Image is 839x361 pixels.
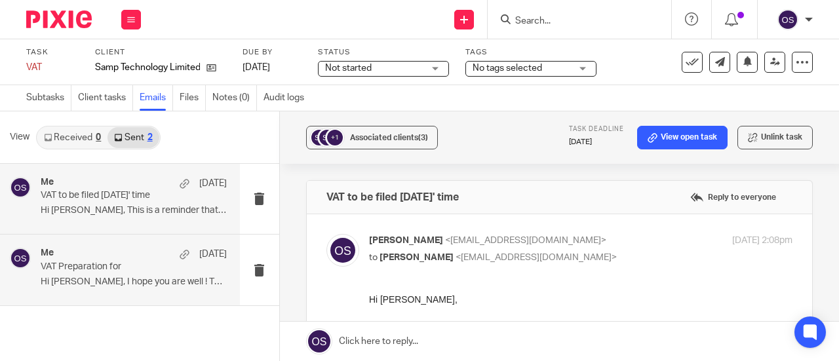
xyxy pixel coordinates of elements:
[78,85,133,111] a: Client tasks
[326,234,359,267] img: svg%3E
[473,64,542,73] span: No tags selected
[41,190,189,201] p: VAT to be filed [DATE]' time
[732,234,792,248] p: [DATE] 2:08pm
[326,191,459,204] h4: VAT to be filed [DATE]' time
[41,205,227,216] p: Hi [PERSON_NAME], This is a reminder that we plan to...
[26,85,71,111] a: Subtasks
[569,137,624,147] p: [DATE]
[350,134,428,142] span: Associated clients
[637,126,728,149] a: View open task
[318,47,449,58] label: Status
[199,248,227,261] p: [DATE]
[107,127,159,148] a: Sent2
[418,134,428,142] span: (3)
[10,177,31,198] img: svg%3E
[96,133,101,142] div: 0
[212,85,257,111] a: Notes (0)
[514,16,632,28] input: Search
[306,126,438,149] button: +1 Associated clients(3)
[180,85,206,111] a: Files
[569,126,624,132] span: Task deadline
[37,127,107,148] a: Received0
[41,248,54,259] h4: Me
[95,61,200,74] p: Samp Technology Limited
[369,253,378,262] span: to
[380,253,454,262] span: [PERSON_NAME]
[41,276,227,288] p: Hi [PERSON_NAME], I hope you are well ! The VAT...
[369,236,443,245] span: [PERSON_NAME]
[309,128,329,147] img: svg%3E
[737,126,813,149] button: Unlink task
[199,177,227,190] p: [DATE]
[41,261,189,273] p: VAT Preparation for
[445,236,606,245] span: <[EMAIL_ADDRESS][DOMAIN_NAME]>
[10,130,29,144] span: View
[26,47,79,58] label: Task
[777,9,798,30] img: svg%3E
[26,10,92,28] img: Pixie
[95,47,226,58] label: Client
[147,133,153,142] div: 2
[327,130,343,145] div: +1
[41,177,54,188] h4: Me
[456,253,617,262] span: <[EMAIL_ADDRESS][DOMAIN_NAME]>
[140,85,173,111] a: Emails
[26,61,79,74] div: VAT
[243,47,302,58] label: Due by
[263,85,311,111] a: Audit logs
[465,47,596,58] label: Tags
[317,128,337,147] img: svg%3E
[243,63,270,72] span: [DATE]
[325,64,372,73] span: Not started
[10,248,31,269] img: svg%3E
[687,187,779,207] label: Reply to everyone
